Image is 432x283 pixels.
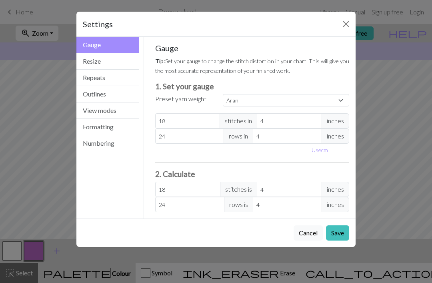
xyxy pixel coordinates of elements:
h3: 1. Set your gauge [155,82,350,91]
button: Cancel [294,225,323,241]
button: Formatting [76,119,139,135]
span: inches [322,197,349,212]
button: Repeats [76,70,139,86]
button: Close [340,18,352,30]
h3: 2. Calculate [155,169,350,179]
span: inches [322,128,349,144]
button: Numbering [76,135,139,151]
label: Preset yarn weight [155,94,206,104]
h5: Gauge [155,43,350,53]
h5: Settings [83,18,113,30]
button: Outlines [76,86,139,102]
button: Resize [76,53,139,70]
button: Gauge [76,37,139,53]
button: Save [326,225,349,241]
span: stitches in [220,113,257,128]
span: inches [322,182,349,197]
strong: Tip: [155,58,165,64]
span: inches [322,113,349,128]
button: View modes [76,102,139,119]
button: Usecm [308,144,332,156]
span: rows is [224,197,253,212]
span: stitches is [220,182,257,197]
span: rows in [224,128,253,144]
small: Set your gauge to change the stitch distortion in your chart. This will give you the most accurat... [155,58,349,74]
